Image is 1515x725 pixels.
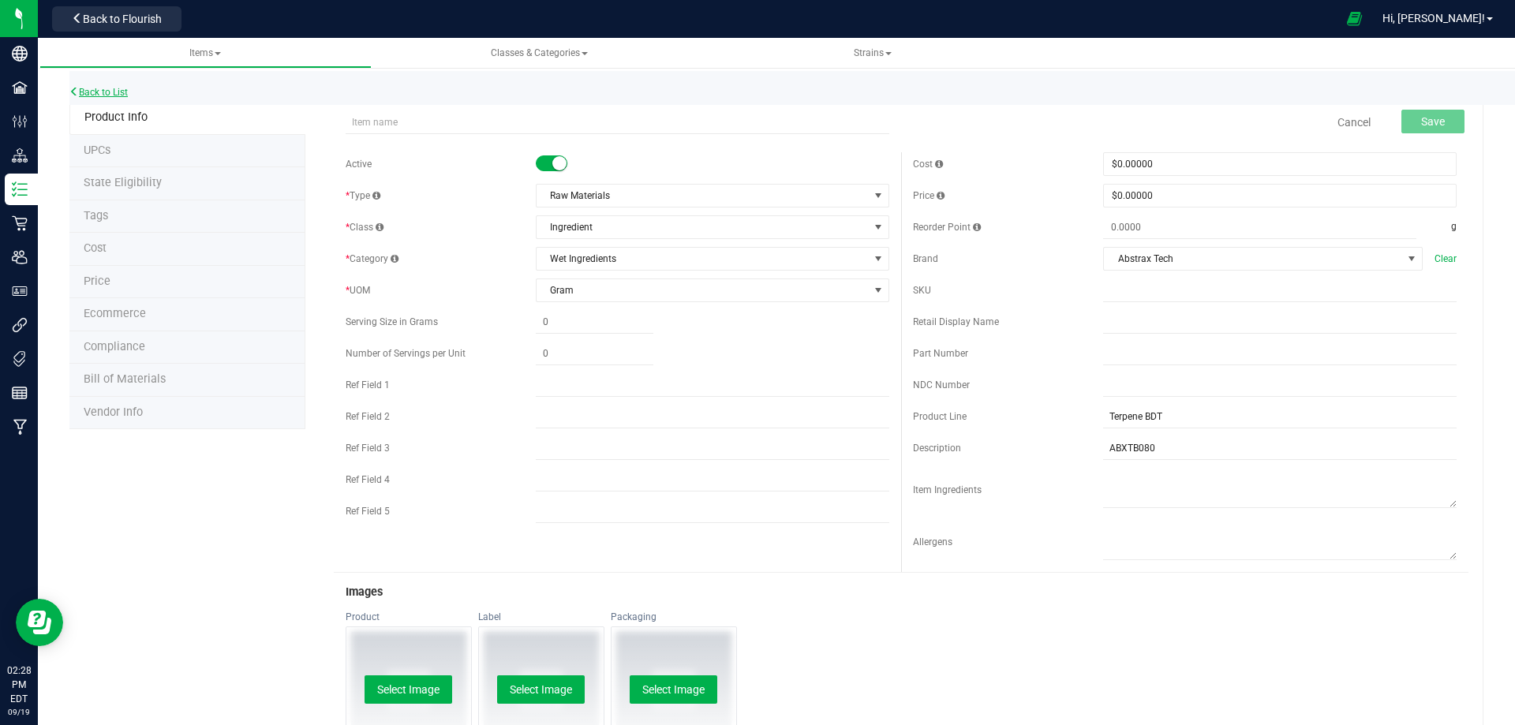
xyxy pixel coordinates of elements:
input: 0.0000 [1103,216,1416,238]
button: Select Image [497,675,585,704]
span: Gram [537,279,869,301]
span: Open Ecommerce Menu [1337,3,1372,34]
span: Ref Field 5 [346,506,390,517]
span: Back to Flourish [83,13,162,25]
span: SKU [913,285,931,296]
div: Packaging [611,611,737,623]
span: Hi, [PERSON_NAME]! [1382,12,1485,24]
h3: Images [346,586,1457,599]
input: 0 [536,342,653,364]
span: Part Number [913,348,968,359]
span: Price [913,190,945,201]
input: $0.00000 [1104,185,1456,207]
span: select [869,216,888,238]
span: Compliance [84,340,145,353]
span: Tag [84,176,162,189]
span: Bill of Materials [84,372,166,386]
span: Category [346,253,398,264]
span: Allergens [913,536,952,547]
span: Active [346,159,372,170]
a: Cancel [1337,114,1371,130]
inline-svg: Users [12,249,28,265]
span: Tag [84,209,108,222]
span: Ref Field 1 [346,379,390,391]
span: Class [346,222,383,233]
span: Ecommerce [84,307,146,320]
span: Brand [913,253,938,264]
span: Ref Field 2 [346,411,390,422]
span: Reorder Point [913,222,981,233]
span: Cost [84,241,107,255]
button: Back to Flourish [52,6,181,32]
span: Serving Size in Grams [346,316,438,327]
div: Label [478,611,604,623]
span: select [869,248,888,270]
span: g [1451,216,1457,239]
span: Strains [854,47,892,58]
span: NDC Number [913,379,970,391]
span: Description [913,443,961,454]
span: Tag [84,144,110,157]
span: Item Ingredients [913,484,982,495]
span: Ingredient [537,216,869,238]
inline-svg: Retail [12,215,28,231]
a: Back to List [69,87,128,98]
span: Price [84,275,110,288]
inline-svg: Distribution [12,148,28,163]
input: $0.00000 [1104,153,1456,175]
span: Vendor Info [84,405,143,419]
span: select [869,185,888,207]
span: Number of Servings per Unit [346,348,466,359]
iframe: Resource center [16,599,63,646]
span: Cost [913,159,943,170]
p: 02:28 PM EDT [7,663,31,706]
inline-svg: Manufacturing [12,419,28,435]
span: Ref Field 4 [346,474,390,485]
span: UOM [346,285,370,296]
span: select [869,279,888,301]
button: Select Image [365,675,452,704]
span: Clear [1435,252,1457,266]
inline-svg: Facilities [12,80,28,95]
span: Save [1421,115,1445,128]
span: Ref Field 3 [346,443,390,454]
span: Abstrax Tech [1104,248,1402,270]
input: 0 [536,311,653,333]
inline-svg: Reports [12,385,28,401]
span: Product Line [913,411,967,422]
span: Raw Materials [537,185,869,207]
inline-svg: Tags [12,351,28,367]
input: Item name [346,110,889,134]
span: Wet Ingredients [537,248,869,270]
span: Product Info [84,110,148,124]
span: Retail Display Name [913,316,999,327]
inline-svg: Inventory [12,181,28,197]
inline-svg: Company [12,46,28,62]
inline-svg: Integrations [12,317,28,333]
button: Save [1401,110,1464,133]
button: Select Image [630,675,717,704]
inline-svg: Configuration [12,114,28,129]
p: 09/19 [7,706,31,718]
span: Type [346,190,380,201]
span: Items [189,47,221,58]
inline-svg: User Roles [12,283,28,299]
span: Classes & Categories [491,47,588,58]
div: Product [346,611,472,623]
